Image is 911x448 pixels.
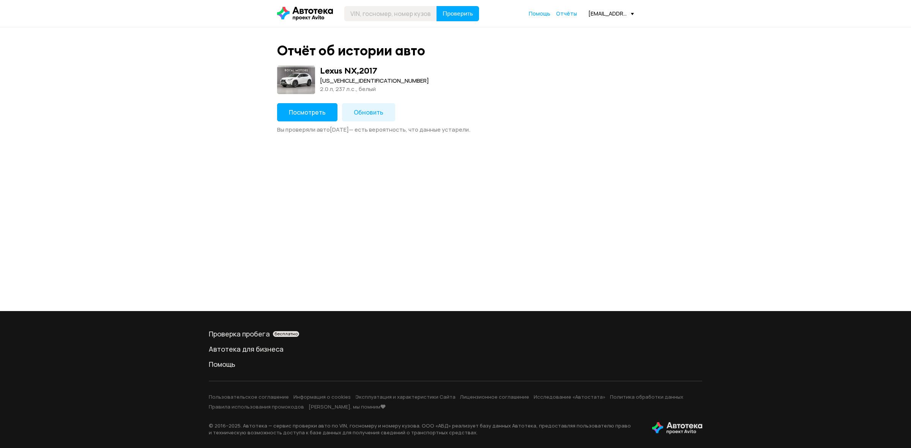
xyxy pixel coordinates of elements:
span: Обновить [354,108,383,116]
button: Посмотреть [277,103,337,121]
a: Эксплуатация и характеристики Сайта [355,393,455,400]
a: [PERSON_NAME], мы помним [309,403,386,410]
span: Посмотреть [289,108,326,116]
div: Lexus NX , 2017 [320,66,377,75]
a: Помощь [209,360,702,369]
a: Отчёты [556,10,577,17]
input: VIN, госномер, номер кузова [344,6,437,21]
button: Проверить [437,6,479,21]
a: Проверка пробегабесплатно [209,329,702,338]
a: Помощь [529,10,550,17]
a: Правила использования промокодов [209,403,304,410]
a: Исследование «Автостата» [534,393,605,400]
span: Проверить [443,11,473,17]
div: [US_VEHICLE_IDENTIFICATION_NUMBER] [320,77,429,85]
button: Обновить [342,103,395,121]
a: Пользовательское соглашение [209,393,289,400]
div: Отчёт об истории авто [277,42,425,59]
div: [EMAIL_ADDRESS][DOMAIN_NAME] [588,10,634,17]
a: Политика обработки данных [610,393,683,400]
div: Проверка пробега [209,329,702,338]
span: бесплатно [274,331,298,336]
a: Информация о cookies [293,393,351,400]
div: Вы проверяли авто [DATE] — есть вероятность, что данные устарели. [277,126,634,134]
img: tWS6KzJlK1XUpy65r7uaHVIs4JI6Dha8Nraz9T2hA03BhoCc4MtbvZCxBLwJIh+mQSIAkLBJpqMoKVdP8sONaFJLCz6I0+pu7... [652,422,702,434]
p: © 2016– 2025 . Автотека — сервис проверки авто по VIN, госномеру и номеру кузова. ООО «АБД» реали... [209,422,640,436]
div: 2.0 л, 237 л.c., белый [320,85,429,93]
a: Автотека для бизнеса [209,344,702,354]
a: Лицензионное соглашение [460,393,529,400]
